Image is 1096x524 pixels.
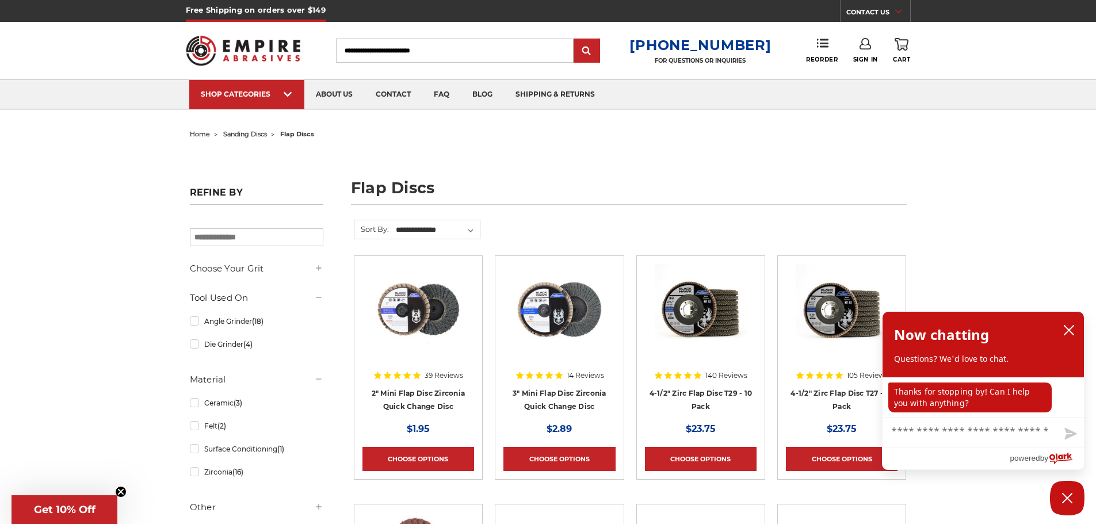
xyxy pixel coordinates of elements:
a: 3" Mini Flap Disc Zirconia Quick Change Disc [513,389,606,411]
img: Black Hawk 4-1/2" x 7/8" Flap Disc Type 27 - 10 Pack [796,264,888,356]
a: 2" Mini Flap Disc Zirconia Quick Change Disc [372,389,465,411]
a: Reorder [806,38,838,63]
a: Choose Options [503,447,615,471]
span: (1) [277,445,284,453]
a: home [190,130,210,138]
a: Black Hawk Abrasives 2-inch Zirconia Flap Disc with 60 Grit Zirconia for Smooth Finishing [362,264,474,376]
a: Zirconia [190,462,323,482]
span: 105 Reviews [847,372,888,379]
a: faq [422,80,461,109]
img: Black Hawk Abrasives 2-inch Zirconia Flap Disc with 60 Grit Zirconia for Smooth Finishing [372,264,464,356]
button: Close teaser [115,486,127,498]
h5: Other [190,500,323,514]
span: Reorder [806,56,838,63]
span: (3) [234,399,242,407]
a: CONTACT US [846,6,910,22]
select: Sort By: [394,221,480,239]
p: Thanks for stopping by! Can I help you with anything? [888,383,1052,412]
div: SHOP CATEGORIES [201,90,293,98]
span: $2.89 [547,423,572,434]
a: 4-1/2" Zirc Flap Disc T27 - 10 Pack [791,389,893,411]
a: Black Hawk 4-1/2" x 7/8" Flap Disc Type 27 - 10 Pack [786,264,898,376]
span: $1.95 [407,423,430,434]
a: sanding discs [223,130,267,138]
a: Choose Options [362,447,474,471]
a: Surface Conditioning [190,439,323,459]
img: 4.5" Black Hawk Zirconia Flap Disc 10 Pack [655,264,747,356]
a: Choose Options [645,447,757,471]
a: Felt [190,416,323,436]
h1: flap discs [351,180,907,205]
a: [PHONE_NUMBER] [629,37,771,53]
span: 14 Reviews [567,372,604,379]
a: Die Grinder [190,334,323,354]
a: shipping & returns [504,80,606,109]
h5: Choose Your Grit [190,262,323,276]
span: Cart [893,56,910,63]
div: Get 10% OffClose teaser [12,495,117,524]
span: 140 Reviews [705,372,747,379]
input: Submit [575,40,598,63]
a: Angle Grinder [190,311,323,331]
span: 39 Reviews [425,372,463,379]
h5: Material [190,373,323,387]
span: $23.75 [827,423,857,434]
a: Cart [893,38,910,63]
span: (18) [252,317,264,326]
a: Powered by Olark [1010,448,1084,469]
span: (4) [243,340,253,349]
img: Empire Abrasives [186,28,301,73]
div: chat [883,377,1084,417]
a: BHA 3" Quick Change 60 Grit Flap Disc for Fine Grinding and Finishing [503,264,615,376]
p: Questions? We'd love to chat. [894,353,1072,365]
a: 4.5" Black Hawk Zirconia Flap Disc 10 Pack [645,264,757,376]
div: olark chatbox [882,311,1084,470]
a: 4-1/2" Zirc Flap Disc T29 - 10 Pack [650,389,753,411]
span: Get 10% Off [34,503,96,516]
button: close chatbox [1060,322,1078,339]
h5: Refine by [190,187,323,205]
button: Send message [1055,421,1084,447]
span: $23.75 [686,423,716,434]
span: Sign In [853,56,878,63]
a: Choose Options [786,447,898,471]
a: Ceramic [190,393,323,413]
h5: Tool Used On [190,291,323,305]
span: (16) [232,468,243,476]
span: by [1040,451,1048,465]
label: Sort By: [354,220,389,238]
img: BHA 3" Quick Change 60 Grit Flap Disc for Fine Grinding and Finishing [513,264,605,356]
button: Close Chatbox [1050,481,1084,515]
span: flap discs [280,130,314,138]
h2: Now chatting [894,323,989,346]
p: FOR QUESTIONS OR INQUIRIES [629,57,771,64]
span: (2) [217,422,226,430]
a: blog [461,80,504,109]
span: powered [1010,451,1040,465]
a: contact [364,80,422,109]
a: about us [304,80,364,109]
